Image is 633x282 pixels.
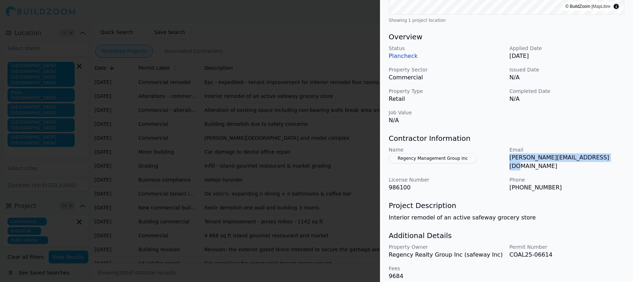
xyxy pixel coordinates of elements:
p: Name [389,146,504,153]
p: Plancheck [389,52,504,60]
h3: Project Description [389,201,624,211]
p: Job Value [389,109,504,116]
p: Regency Realty Group Inc (safeway Inc) [389,251,504,259]
a: MapLibre [593,4,610,9]
p: Email [509,146,624,153]
summary: Toggle attribution [612,2,620,11]
p: [DATE] [509,52,624,60]
p: Permit Number [509,243,624,251]
p: Property Type [389,88,504,95]
p: Property Owner [389,243,504,251]
h3: Contractor Information [389,133,624,143]
p: Retail [389,95,504,103]
p: [PHONE_NUMBER] [509,183,624,192]
div: © BuildZoom | [565,3,610,10]
p: Completed Date [509,88,624,95]
p: Issued Date [509,66,624,73]
p: COAL25-06614 [509,251,624,259]
p: Commercial [389,73,504,82]
p: N/A [509,95,624,103]
p: Status [389,45,504,52]
h3: Overview [389,32,624,42]
p: Interior remodel of an active safeway grocery store [389,213,624,222]
p: Property Sector [389,66,504,73]
div: Showing 1 project location [389,18,624,23]
p: Applied Date [509,45,624,52]
p: Phone [509,176,624,183]
p: License Number [389,176,504,183]
p: N/A [509,73,624,82]
button: Regency Management Group Inc [389,153,477,163]
p: N/A [389,116,504,125]
p: Fees [389,265,504,272]
p: 986100 [389,183,504,192]
p: [PERSON_NAME][EMAIL_ADDRESS][DOMAIN_NAME] [509,153,624,170]
h3: Additional Details [389,231,624,241]
p: 9684 [389,272,504,281]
